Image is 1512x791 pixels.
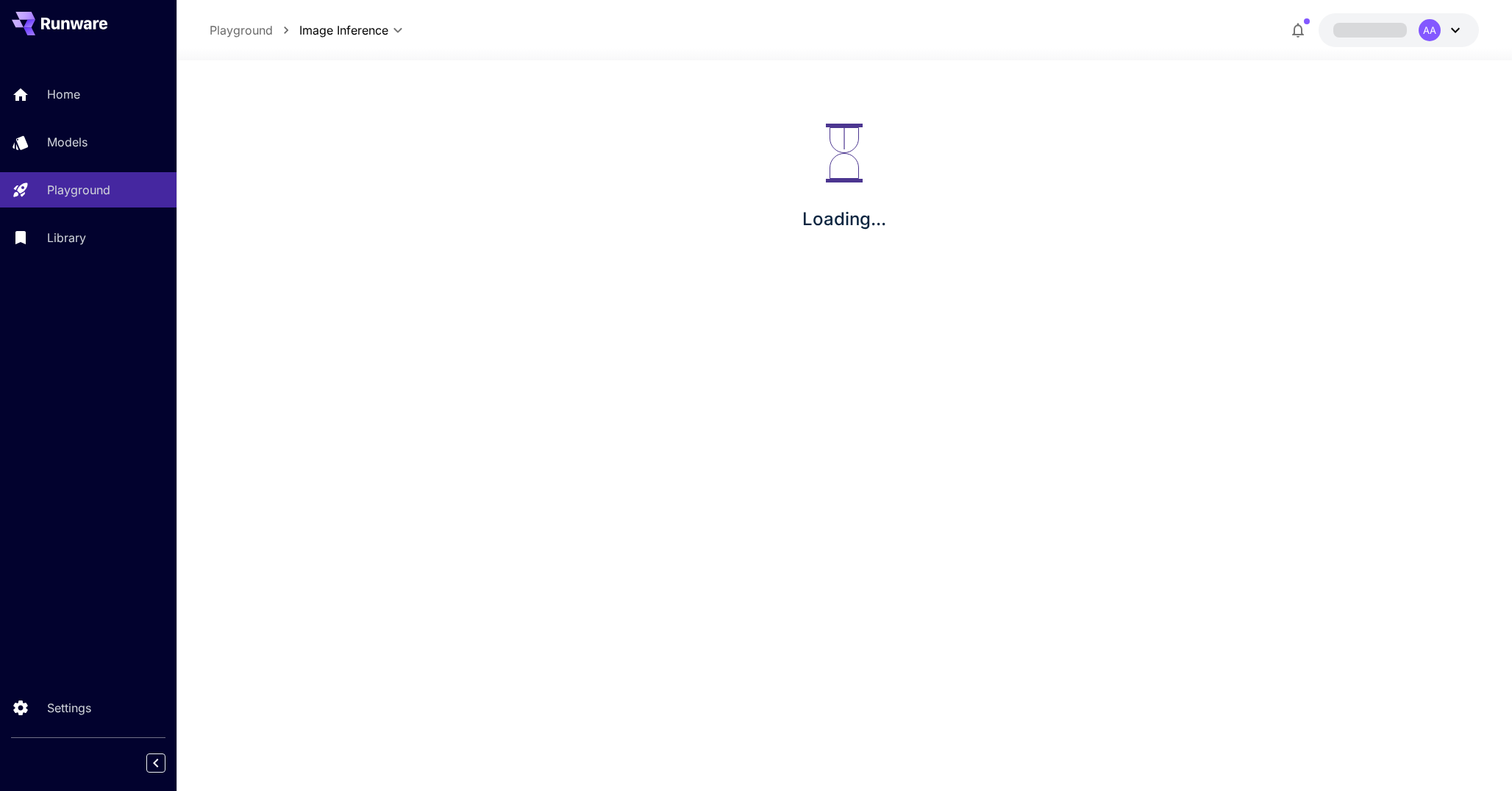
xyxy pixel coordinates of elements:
[210,21,299,39] nav: breadcrumb
[1419,19,1441,41] div: AA
[47,229,86,246] p: Library
[1319,13,1479,47] button: AA
[802,206,886,233] p: Loading...
[47,181,110,199] p: Playground
[299,21,388,39] span: Image Inference
[47,699,91,717] p: Settings
[210,21,273,39] a: Playground
[146,753,165,773] button: Collapse sidebar
[47,85,80,103] p: Home
[47,133,88,151] p: Models
[157,750,176,776] div: Collapse sidebar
